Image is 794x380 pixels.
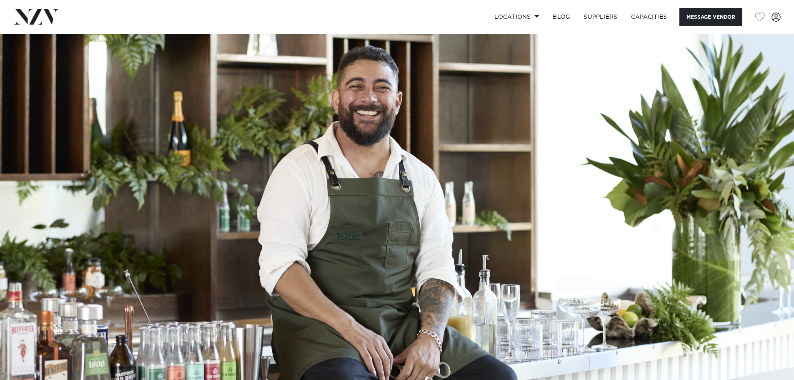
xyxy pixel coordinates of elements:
[546,8,577,26] a: BLOG
[13,9,59,24] img: nzv-logo.png
[679,8,742,26] button: Message Vendor
[577,8,624,26] a: SUPPLIERS
[488,8,546,26] a: Locations
[624,8,674,26] a: Capacities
